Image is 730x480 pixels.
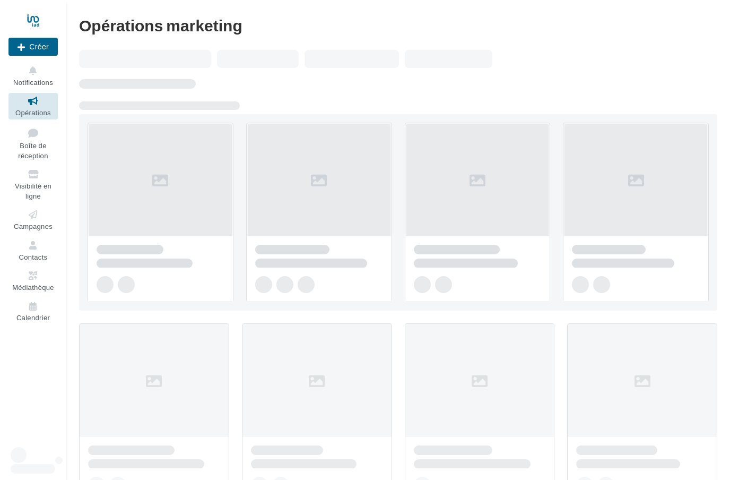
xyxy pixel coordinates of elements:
[14,222,53,230] span: Campagnes
[8,38,58,56] button: Créer
[18,141,48,160] span: Boîte de réception
[8,93,58,119] a: Opérations
[8,124,58,162] a: Boîte de réception
[19,253,48,261] span: Contacts
[15,108,51,117] span: Opérations
[8,38,58,56] div: Nouvelle campagne
[12,283,54,292] span: Médiathèque
[8,268,58,294] a: Médiathèque
[8,63,58,89] button: Notifications
[15,182,51,200] span: Visibilité en ligne
[16,314,50,322] span: Calendrier
[8,298,58,324] a: Calendrier
[8,166,58,202] a: Visibilité en ligne
[8,237,58,263] a: Contacts
[8,207,58,233] a: Campagnes
[79,17,717,33] div: Opérations marketing
[13,78,53,87] span: Notifications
